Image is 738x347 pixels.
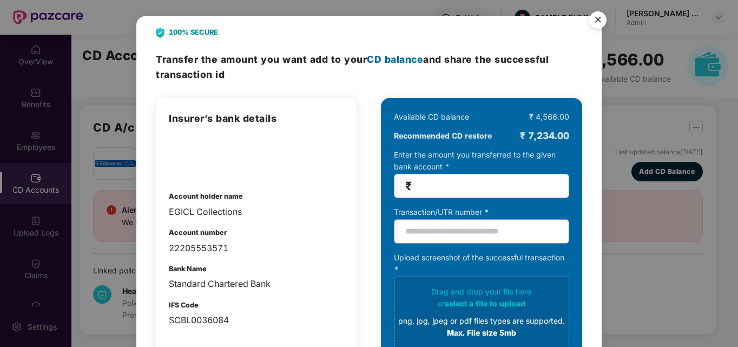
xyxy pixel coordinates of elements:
span: ₹ [405,180,412,192]
div: Standard Chartered Bank [169,277,344,291]
b: IFS Code [169,301,199,309]
div: Max. File size 5mb [398,327,565,339]
h3: Transfer the amount and share the successful transaction id [156,52,582,82]
div: Transaction/UTR number * [394,206,569,218]
div: EGICL Collections [169,205,344,219]
b: Account holder name [169,192,243,200]
b: 100% SECURE [169,27,218,38]
span: CD balance [367,54,423,65]
img: svg+xml;base64,PHN2ZyB4bWxucz0iaHR0cDovL3d3dy53My5vcmcvMjAwMC9zdmciIHdpZHRoPSI1NiIgaGVpZ2h0PSI1Ni... [583,6,613,37]
div: ₹ 7,234.00 [520,128,569,143]
h3: Insurer’s bank details [169,111,344,126]
div: Drag and drop your file here [398,286,565,339]
div: SCBL0036084 [169,313,344,327]
span: you want add to your [261,54,423,65]
b: Account number [169,228,227,237]
b: Bank Name [169,265,207,273]
div: 22205553571 [169,241,344,255]
b: Recommended CD restore [394,130,492,142]
button: Close [583,6,612,35]
span: select a file to upload [445,299,525,308]
div: Enter the amount you transferred to the given bank account * [394,149,569,198]
div: ₹ 4,566.00 [529,111,569,123]
img: svg+xml;base64,PHN2ZyB4bWxucz0iaHR0cDovL3d3dy53My5vcmcvMjAwMC9zdmciIHdpZHRoPSIyNCIgaGVpZ2h0PSIyOC... [156,28,164,38]
img: step-a-thon [169,137,225,175]
div: Available CD balance [394,111,469,123]
div: or [398,298,565,310]
div: png, jpg, jpeg or pdf files types are supported. [398,315,565,327]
